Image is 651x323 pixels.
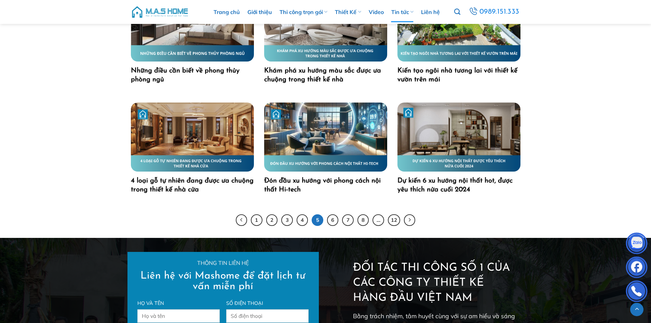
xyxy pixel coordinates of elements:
a: Tìm kiếm [454,5,460,19]
span: … [372,214,384,226]
img: Facebook [626,258,647,279]
img: Zalo [626,234,647,255]
p: Thông tin liên hệ [137,259,308,268]
a: 7 [342,214,354,226]
a: 8 [357,214,369,226]
img: Dự kiến 6 xu hướng nội thất hot, được yêu thích nửa cuối 2024 230 [397,103,520,172]
a: Lên đầu trang [630,303,643,316]
a: 0989.151.333 [468,6,520,18]
a: Thiết Kế [335,2,361,22]
h2: Liên hệ với Mashome để đặt lịch tư vấn miễn phí [137,271,308,292]
a: Thi công trọn gói [280,2,327,22]
a: Những điều cần biết về phong thủy phòng ngủ [131,66,254,84]
a: Liên hệ [421,2,440,22]
input: Họ và tên [137,309,219,323]
a: Kiến tạo ngôi nhà tương lai với thiết kế vườn trên mái [397,66,520,84]
a: Tin tức [391,2,413,22]
span: Đối tác thi công số 1 của các công ty thiết kế hàng đầu Việt Nam [353,263,510,304]
a: 3 [281,214,293,226]
input: Số điện thoại [226,309,308,323]
a: 6 [327,214,339,226]
a: 2 [266,214,278,226]
img: M.A.S HOME – Tổng Thầu Thiết Kế Và Xây Nhà Trọn Gói [131,2,189,22]
a: Đón đầu xu hướng với phong cách nội thất Hi-tech [264,176,387,194]
label: Số điện thoại [226,299,308,307]
span: 5 [312,214,323,226]
span: 0989.151.333 [479,6,519,18]
a: 12 [388,214,400,226]
a: Tiếp theo [404,214,416,226]
a: Dự kiến 6 xu hướng nội thất hot, được yêu thích nửa cuối 2024 [397,176,520,194]
a: Video [369,2,384,22]
a: Khám phá xu hướng màu sắc được ưa chuộng trong thiết kế nhà [264,66,387,84]
a: Giới thiệu [247,2,272,22]
img: Đón đầu xu hướng với phong cách nội thất Hi-tech 224 [264,103,387,172]
label: Họ và tên [137,299,219,307]
a: Trang chủ [214,2,240,22]
a: 4 [297,214,308,226]
a: Trước đó [236,214,247,226]
a: 1 [251,214,262,226]
img: Phone [626,282,647,302]
a: 4 loại gỗ tự nhiên đang được ưa chuộng trong thiết kế nhà cửa [131,176,254,194]
img: 4 loại gỗ tự nhiên đang được ưa chuộng trong thiết kế nhà cửa 219 [131,103,254,172]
